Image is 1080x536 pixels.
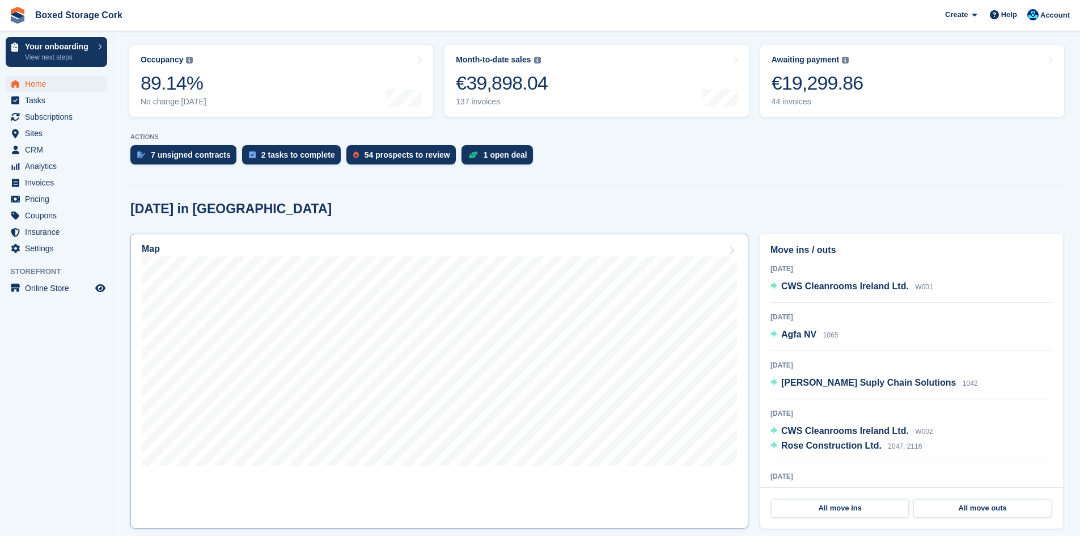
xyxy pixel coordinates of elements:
[6,158,107,174] a: menu
[6,109,107,125] a: menu
[913,499,1051,517] a: All move outs
[10,266,113,277] span: Storefront
[1040,10,1070,21] span: Account
[129,45,433,117] a: Occupancy 89.14% No change [DATE]
[365,150,450,159] div: 54 prospects to review
[770,439,922,454] a: Rose Construction Ltd. 2047, 2116
[1027,9,1039,20] img: Vincent
[142,244,160,254] h2: Map
[842,57,849,64] img: icon-info-grey-7440780725fd019a000dd9b08b2336e03edf1995a4989e88bcd33f0948082b44.svg
[468,151,478,159] img: deal-1b604bf984904fb50ccaf53a9ad4b4a5d6e5aea283cecdc64d6e3604feb123c2.svg
[25,191,93,207] span: Pricing
[772,97,863,107] div: 44 invoices
[770,471,1052,482] div: [DATE]
[781,281,909,291] span: CWS Cleanrooms Ireland Ltd.
[130,234,748,529] a: Map
[770,328,838,343] a: Agfa NV 1065
[242,145,346,170] a: 2 tasks to complete
[25,142,93,158] span: CRM
[31,6,127,24] a: Boxed Storage Cork
[760,45,1064,117] a: Awaiting payment €19,299.86 44 invoices
[6,240,107,256] a: menu
[6,175,107,191] a: menu
[444,45,748,117] a: Month-to-date sales €39,898.04 137 invoices
[456,97,548,107] div: 137 invoices
[963,379,978,387] span: 1042
[1001,9,1017,20] span: Help
[25,92,93,108] span: Tasks
[94,281,107,295] a: Preview store
[770,243,1052,257] h2: Move ins / outs
[484,150,527,159] div: 1 open deal
[6,76,107,92] a: menu
[25,175,93,191] span: Invoices
[346,145,461,170] a: 54 prospects to review
[461,145,539,170] a: 1 open deal
[130,133,1063,141] p: ACTIONS
[6,224,107,240] a: menu
[6,142,107,158] a: menu
[771,499,909,517] a: All move ins
[770,312,1052,322] div: [DATE]
[25,158,93,174] span: Analytics
[772,71,863,95] div: €19,299.86
[770,424,933,439] a: CWS Cleanrooms Ireland Ltd. W002
[6,208,107,223] a: menu
[945,9,968,20] span: Create
[456,71,548,95] div: €39,898.04
[781,441,882,450] span: Rose Construction Ltd.
[353,151,359,158] img: prospect-51fa495bee0391a8d652442698ab0144808aea92771e9ea1ae160a38d050c398.svg
[25,208,93,223] span: Coupons
[25,76,93,92] span: Home
[534,57,541,64] img: icon-info-grey-7440780725fd019a000dd9b08b2336e03edf1995a4989e88bcd33f0948082b44.svg
[823,331,838,339] span: 1065
[770,264,1052,274] div: [DATE]
[770,360,1052,370] div: [DATE]
[456,55,531,65] div: Month-to-date sales
[25,280,93,296] span: Online Store
[781,378,956,387] span: [PERSON_NAME] Suply Chain Solutions
[6,280,107,296] a: menu
[25,125,93,141] span: Sites
[25,109,93,125] span: Subscriptions
[137,151,145,158] img: contract_signature_icon-13c848040528278c33f63329250d36e43548de30e8caae1d1a13099fd9432cc5.svg
[130,201,332,217] h2: [DATE] in [GEOGRAPHIC_DATA]
[25,43,92,50] p: Your onboarding
[770,280,933,294] a: CWS Cleanrooms Ireland Ltd. W001
[141,71,206,95] div: 89.14%
[781,426,909,436] span: CWS Cleanrooms Ireland Ltd.
[25,52,92,62] p: View next steps
[25,224,93,240] span: Insurance
[781,330,816,339] span: Agfa NV
[6,92,107,108] a: menu
[6,37,107,67] a: Your onboarding View next steps
[915,428,933,436] span: W002
[9,7,26,24] img: stora-icon-8386f47178a22dfd0bd8f6a31ec36ba5ce8667c1dd55bd0f319d3a0aa187defe.svg
[915,283,933,291] span: W001
[141,55,183,65] div: Occupancy
[130,145,242,170] a: 7 unsigned contracts
[6,125,107,141] a: menu
[141,97,206,107] div: No change [DATE]
[151,150,231,159] div: 7 unsigned contracts
[770,376,978,391] a: [PERSON_NAME] Suply Chain Solutions 1042
[186,57,193,64] img: icon-info-grey-7440780725fd019a000dd9b08b2336e03edf1995a4989e88bcd33f0948082b44.svg
[888,442,922,450] span: 2047, 2116
[249,151,256,158] img: task-75834270c22a3079a89374b754ae025e5fb1db73e45f91037f5363f120a921f8.svg
[770,408,1052,419] div: [DATE]
[6,191,107,207] a: menu
[772,55,840,65] div: Awaiting payment
[25,240,93,256] span: Settings
[261,150,335,159] div: 2 tasks to complete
